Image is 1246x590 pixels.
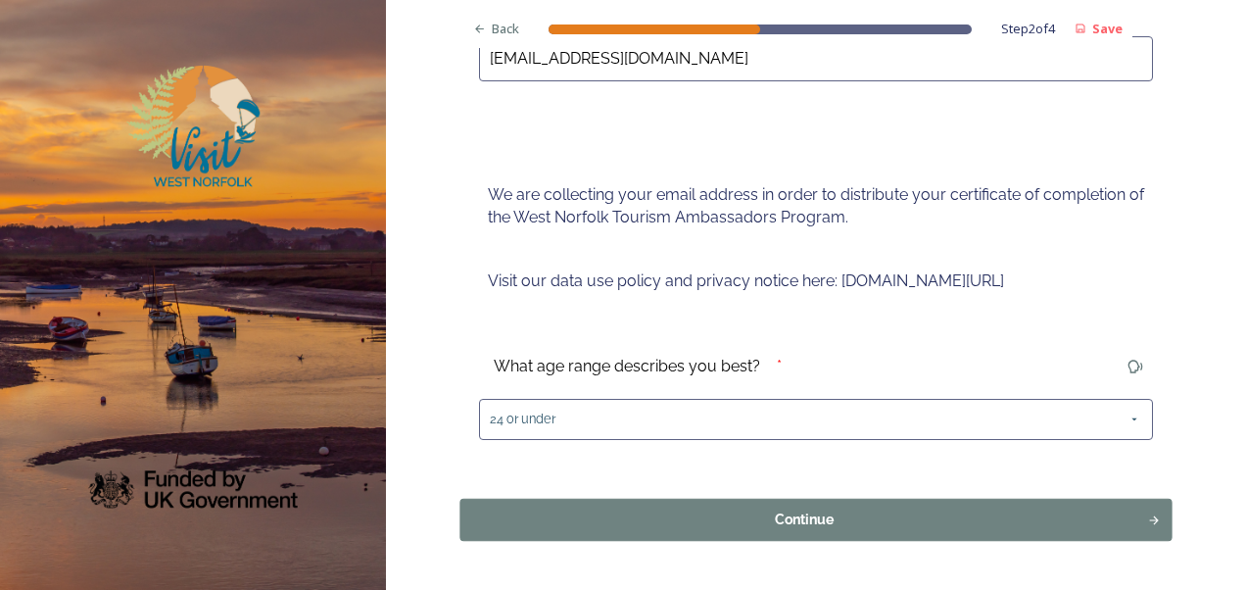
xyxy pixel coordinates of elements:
[460,498,1173,540] button: Continue
[479,36,1153,81] input: email@domain.com
[1092,20,1123,37] strong: Save
[490,410,555,428] span: 24 or under
[492,20,519,38] span: Back
[1001,20,1055,38] span: Step 2 of 4
[479,344,775,390] div: What age range describes you best?
[488,184,1144,228] p: We are collecting your email address in order to distribute your certificate of completion of the...
[488,270,1144,293] p: Visit our data use policy and privacy notice here: [DOMAIN_NAME][URL]
[471,509,1138,529] div: Continue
